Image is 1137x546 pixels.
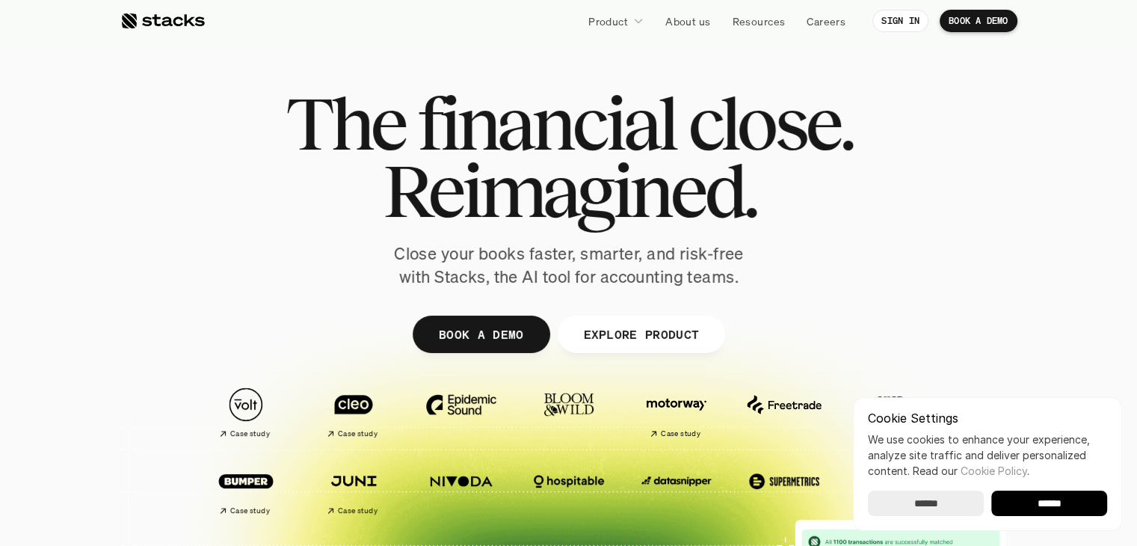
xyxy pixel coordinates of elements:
a: SIGN IN [872,10,928,32]
a: Case study [200,380,292,445]
h2: Case study [338,429,378,438]
a: Case study [307,456,400,521]
span: Read our . [913,464,1029,477]
p: SIGN IN [881,16,919,26]
p: Product [588,13,628,29]
a: Privacy Policy [176,346,242,357]
p: BOOK A DEMO [949,16,1008,26]
p: Close your books faster, smarter, and risk-free with Stacks, the AI tool for accounting teams. [382,242,756,289]
p: and more [845,473,938,486]
p: Careers [807,13,845,29]
a: Careers [798,7,854,34]
span: Reimagined. [382,157,755,224]
a: Case study [630,380,723,445]
a: Resources [723,7,794,34]
p: Resources [732,13,785,29]
p: We use cookies to enhance your experience, analyze site traffic and deliver personalized content. [868,432,1107,479]
span: close. [688,90,852,157]
p: Cookie Settings [868,412,1107,424]
a: About us [656,7,719,34]
a: Case study [200,456,292,521]
span: financial [417,90,675,157]
h2: Case study [230,506,270,515]
p: EXPLORE PRODUCT [583,323,699,345]
a: EXPLORE PRODUCT [557,316,725,353]
a: Cookie Policy [961,464,1027,477]
h2: Case study [230,429,270,438]
span: The [286,90,404,157]
a: Case study [307,380,400,445]
a: BOOK A DEMO [940,10,1017,32]
p: BOOK A DEMO [438,323,523,345]
a: BOOK A DEMO [412,316,549,353]
h2: Case study [338,506,378,515]
h2: Case study [661,429,700,438]
p: About us [665,13,710,29]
